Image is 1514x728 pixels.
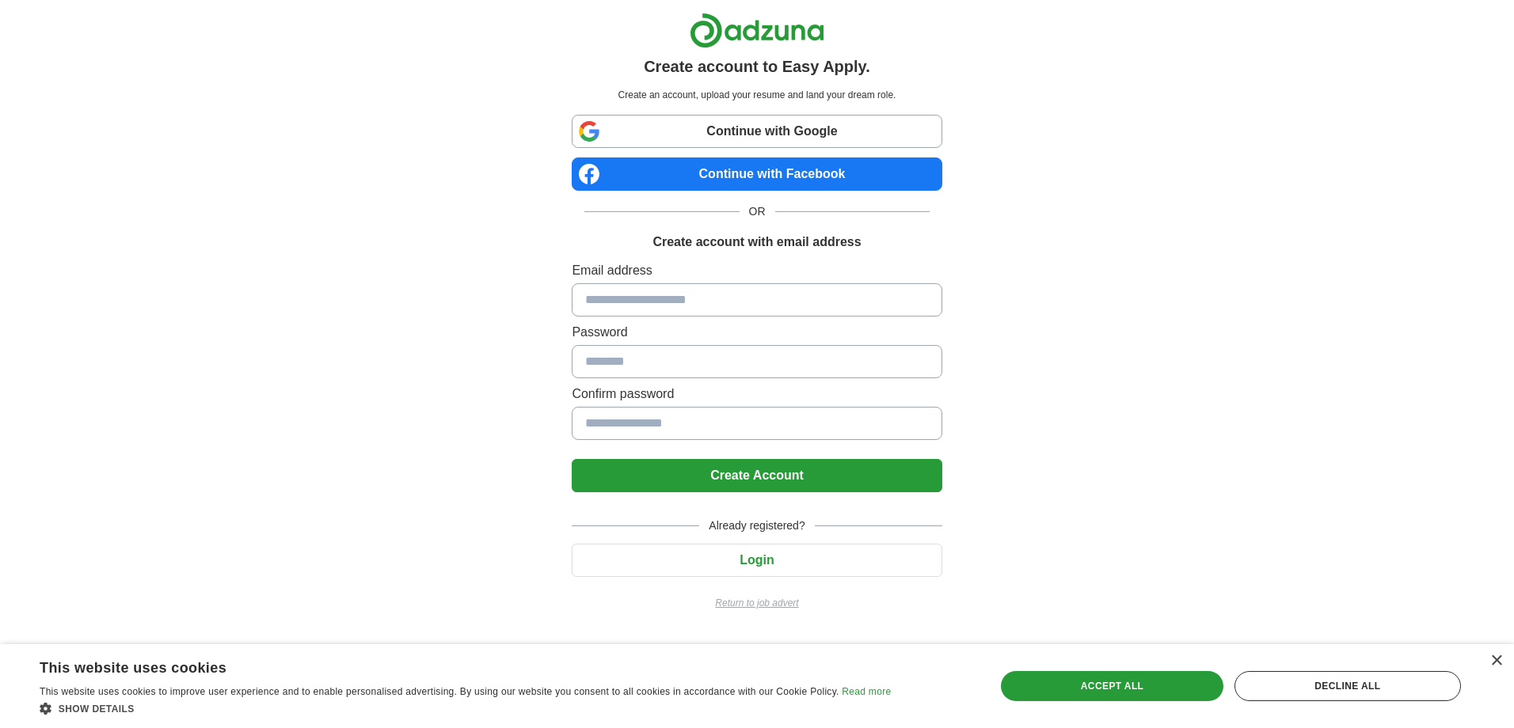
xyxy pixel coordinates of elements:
button: Create Account [572,459,941,492]
h1: Create account to Easy Apply. [644,55,870,78]
div: This website uses cookies [40,654,851,677]
a: Return to job advert [572,596,941,610]
span: This website uses cookies to improve user experience and to enable personalised advertising. By u... [40,686,839,697]
div: Accept all [1001,671,1223,701]
label: Email address [572,261,941,280]
span: Already registered? [699,518,814,534]
span: Show details [59,703,135,715]
label: Password [572,323,941,342]
div: Show details [40,700,891,716]
label: Confirm password [572,385,941,404]
h1: Create account with email address [652,233,861,252]
img: Adzuna logo [690,13,824,48]
a: Continue with Google [572,115,941,148]
a: Login [572,553,941,567]
button: Login [572,544,941,577]
span: OR [740,203,775,220]
p: Create an account, upload your resume and land your dream role. [575,88,938,102]
a: Continue with Facebook [572,157,941,191]
div: Close [1490,655,1502,667]
div: Decline all [1234,671,1461,701]
a: Read more, opens a new window [842,686,891,697]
